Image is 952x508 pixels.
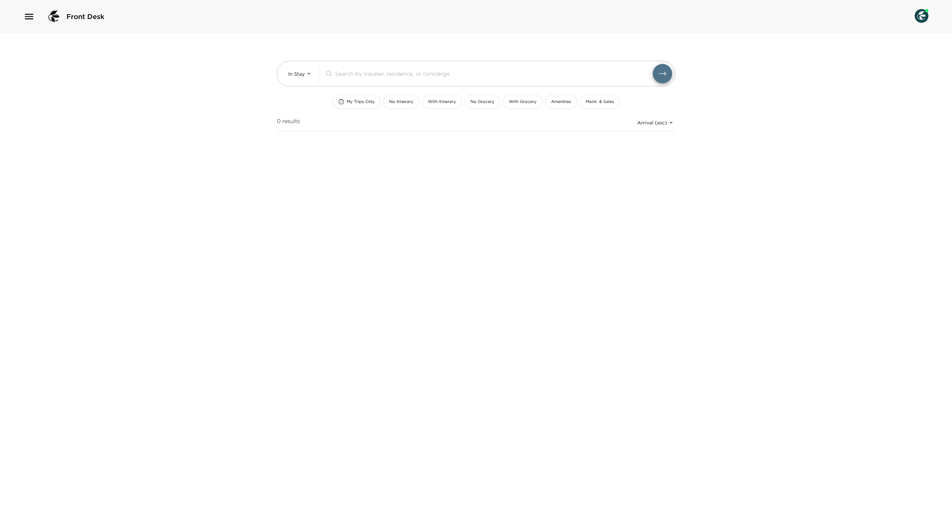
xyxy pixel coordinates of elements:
span: 0 results [277,117,300,128]
span: My Trips Only [347,99,375,105]
span: Front Desk [66,12,104,21]
span: No Grocery [470,99,494,105]
button: Maint. & Sales [580,95,620,109]
img: User [915,9,928,23]
span: Amenities [551,99,571,105]
span: In Stay [288,71,305,77]
button: Amenities [545,95,577,109]
span: Arrival (asc) [637,120,667,126]
button: No Itinerary [383,95,419,109]
span: With Itinerary [428,99,456,105]
span: Maint. & Sales [586,99,614,105]
span: No Itinerary [389,99,413,105]
button: With Grocery [503,95,542,109]
button: No Grocery [465,95,500,109]
button: With Itinerary [422,95,462,109]
button: My Trips Only [332,95,381,109]
input: Search by traveler, residence, or concierge [335,69,653,77]
img: logo [46,8,62,25]
span: With Grocery [509,99,537,105]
